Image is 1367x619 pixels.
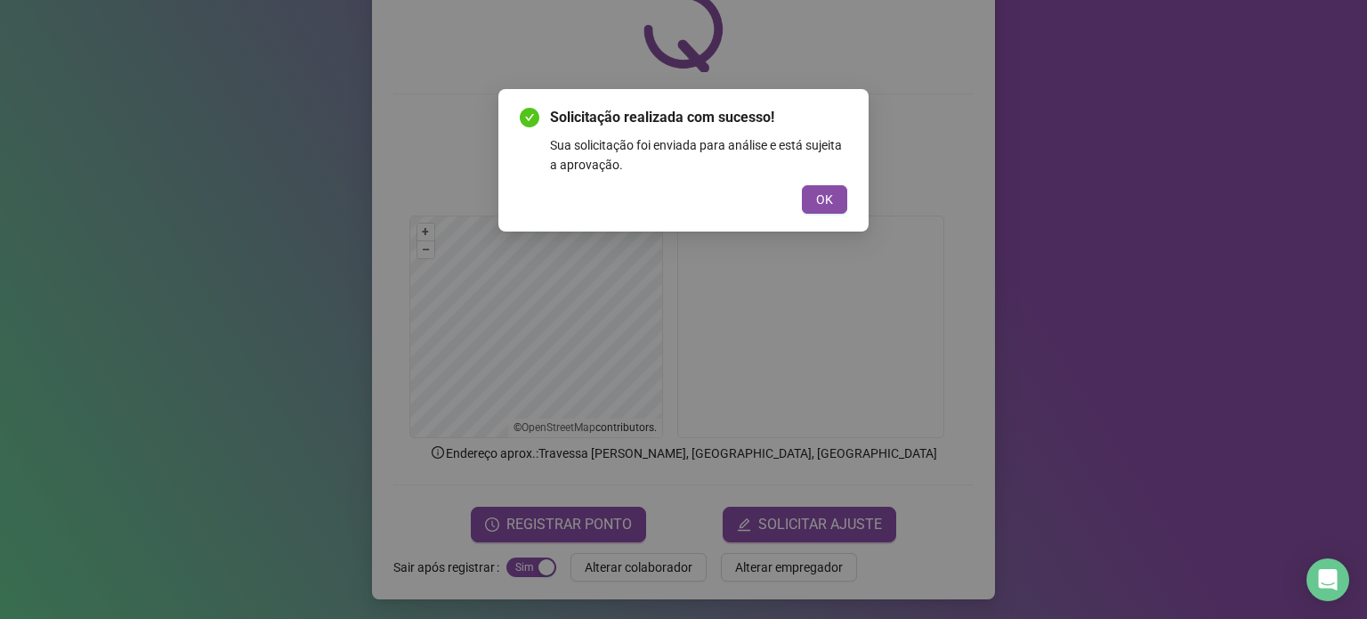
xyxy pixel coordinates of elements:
span: OK [816,190,833,209]
div: Open Intercom Messenger [1306,558,1349,601]
div: Sua solicitação foi enviada para análise e está sujeita a aprovação. [550,135,847,175]
span: check-circle [520,108,539,127]
span: Solicitação realizada com sucesso! [550,107,847,128]
button: OK [802,185,847,214]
